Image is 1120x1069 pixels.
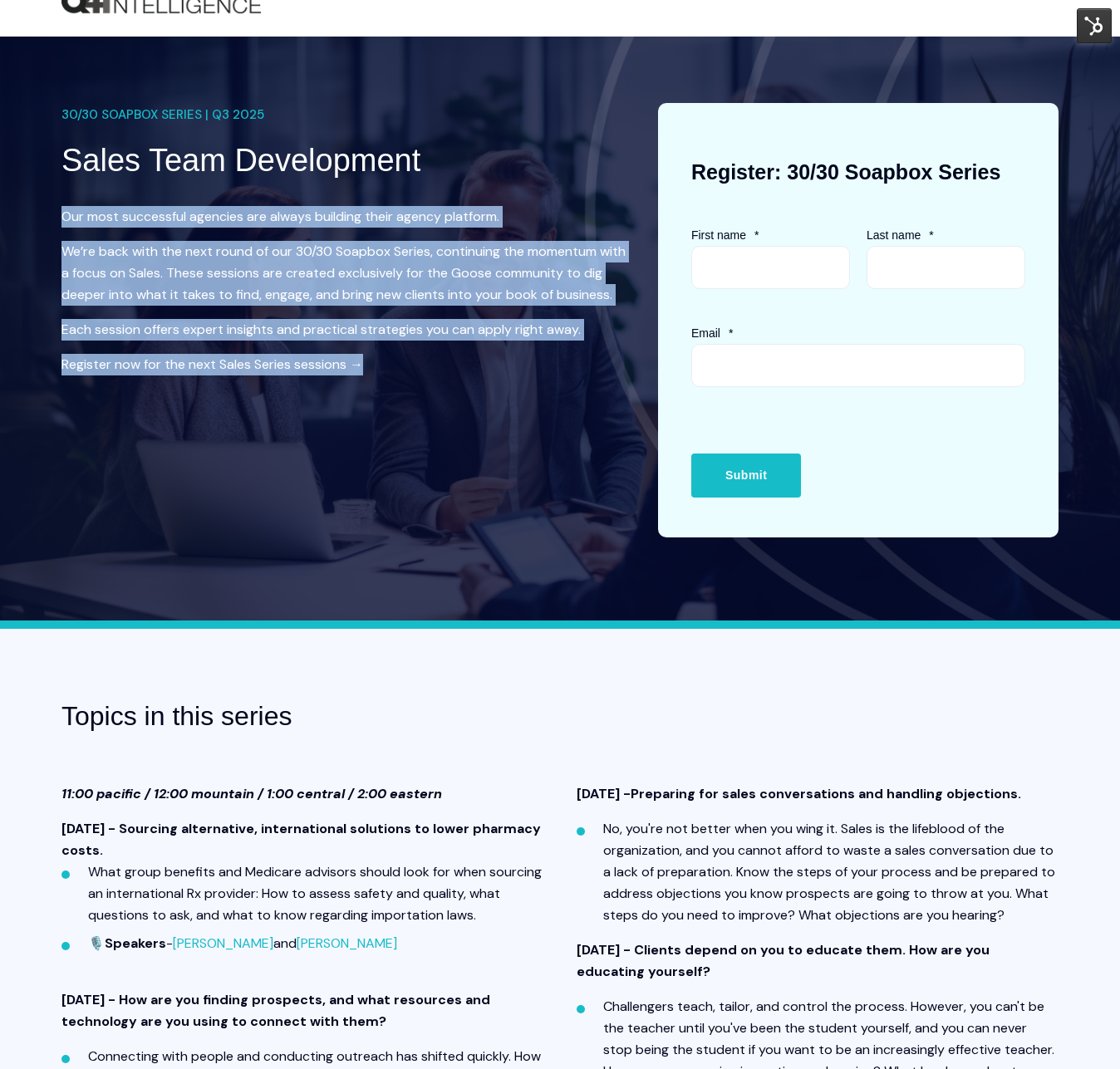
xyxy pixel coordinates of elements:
[61,991,490,1030] strong: [DATE] - How are you finding prospects, and what resources and technology are you using to connec...
[61,103,264,127] span: 30/30 SOAPBOX SERIES | Q3 2025
[603,818,1059,926] li: No, you're not better when you wing it. Sales is the lifeblood of the organization, and you canno...
[691,136,1025,208] h3: Register: 30/30 Soapbox Series
[867,228,921,242] span: Last name
[105,934,166,952] strong: Speakers
[61,354,632,375] p: Register now for the next Sales Series sessions →
[297,934,397,952] a: [PERSON_NAME]
[61,820,541,859] strong: [DATE] - Sourcing alternative, international solutions to lower pharmacy costs.
[61,206,632,228] p: Our most successful agencies are always building their agency platform.
[691,228,746,242] span: First name
[61,319,632,341] p: Each session offers expert insights and practical strategies you can apply right away.
[88,861,543,926] li: What group benefits and Medicare advisors should look for when sourcing an international Rx provi...
[61,140,618,181] h1: Sales Team Development
[691,454,801,497] input: Submit
[173,934,273,952] a: [PERSON_NAME]
[61,241,632,306] p: We’re back with the next round of our 30/30 Soapbox Series, continuing the momentum with a focus ...
[61,785,442,802] strong: 11:00 pacific / 12:00 mountain / 1:00 central / 2:00 eastern
[1077,8,1112,43] img: HubSpot Tools Menu Toggle
[631,785,1021,802] span: Preparing for sales conversations and handling objections.
[577,941,990,980] strong: [DATE] - Clients depend on you to educate them. How are you educating yourself?
[577,785,631,802] strong: [DATE] -
[61,695,618,738] h3: Topics in this series
[691,326,720,340] span: Email
[88,933,543,954] li: 🎙️ - and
